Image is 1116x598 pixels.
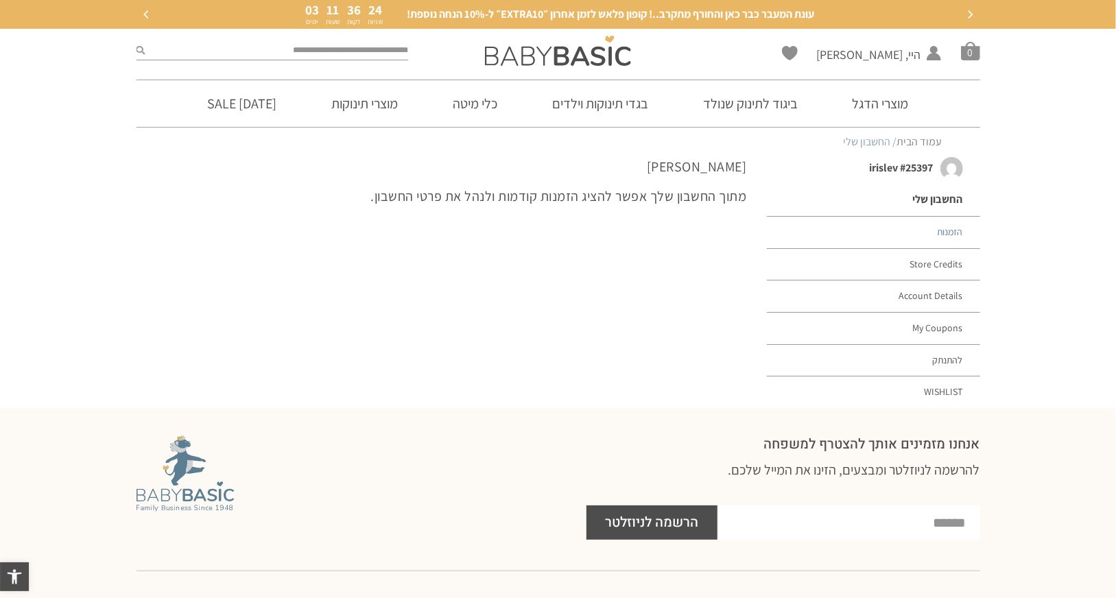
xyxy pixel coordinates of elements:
p: ימים [305,19,319,25]
p: שעות [326,19,340,25]
a: Store Credits [767,249,980,281]
a: מוצרי הדגל [832,80,929,127]
a: סל קניות0 [961,41,980,60]
a: Wishlist [782,46,798,60]
div: irislev #25397 [763,160,936,176]
button: Next [960,4,980,25]
a: Wishlist [767,376,980,408]
span: הרשמה לניוזלטר [605,505,698,540]
span: 24 [368,1,382,18]
span: החשבון שלי [817,64,921,81]
a: ביגוד לתינוק שנולד [682,80,818,127]
nav: דפי חשבון [767,183,980,408]
h3: להרשמה לניוזלטר ומבצעים, הזינו את המייל שלכם. [586,460,980,499]
nav: Breadcrumb [174,134,942,149]
a: החשבון שלי [767,183,980,217]
p: מתוך החשבון שלך אפשר להציג הזמנות קודמות ולנהל את פרטי החשבון. [136,187,747,206]
button: הרשמה לניוזלטר [586,505,717,540]
img: Baby Basic בגדי תינוקות וילדים אונליין [485,36,631,66]
a: הזמנות [767,217,980,249]
p: [PERSON_NAME] [136,157,747,176]
a: My Coupons [767,313,980,345]
span: Wishlist [782,46,798,65]
button: Previous [136,4,157,25]
a: Account Details [767,280,980,313]
span: 11 [327,1,339,18]
img: Baby Basic מבית אריה בגדים לתינוקות [136,435,234,512]
h2: אנחנו מזמינים אותך להצטרף למשפחה [586,435,980,453]
a: [DATE] SALE [187,80,297,127]
a: עמוד הבית [897,134,942,149]
span: סל קניות [961,41,980,60]
a: עונת המעבר כבר כאן והחורף מתקרב..! קופון פלאש לזמן אחרון ״EXTRA10״ ל-10% הנחה נוספת!03ימים11שעות3... [150,3,966,25]
p: דקות [347,19,361,25]
a: מוצרי תינוקות [311,80,418,127]
a: להתנתק [767,345,980,377]
a: כלי מיטה [432,80,518,127]
span: 03 [305,1,319,18]
span: 36 [347,1,361,18]
span: עונת המעבר כבר כאן והחורף מתקרב..! קופון פלאש לזמן אחרון ״EXTRA10״ ל-10% הנחה נוספת! [407,7,814,22]
p: שניות [368,19,383,25]
a: בגדי תינוקות וילדים [532,80,669,127]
